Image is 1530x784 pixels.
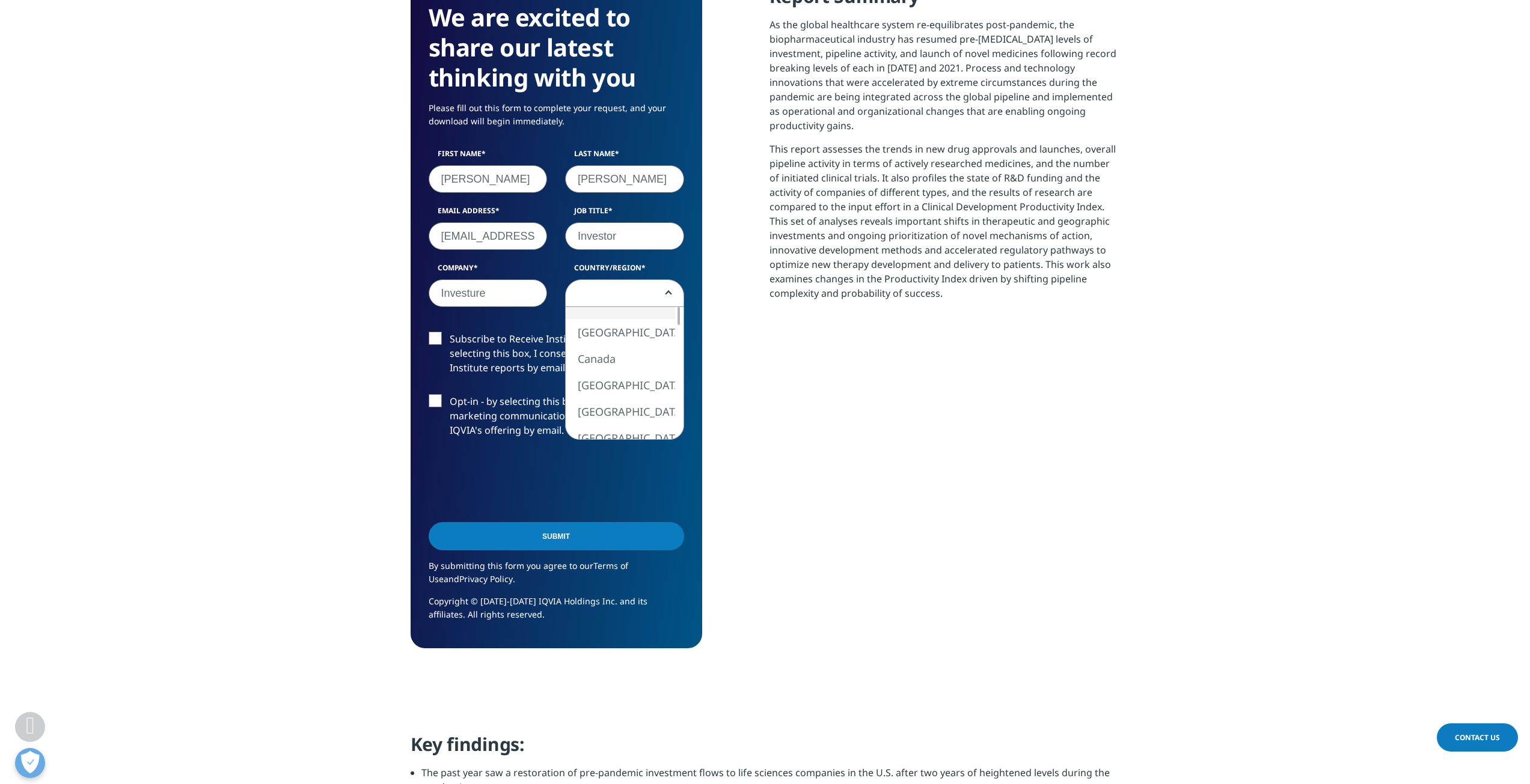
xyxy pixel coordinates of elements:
a: Privacy Policy [459,573,513,585]
p: This report assesses the trends in new drug approvals and launches, overall pipeline activity in ... [770,142,1120,309]
li: [GEOGRAPHIC_DATA] [566,372,675,398]
li: [GEOGRAPHIC_DATA] [566,398,675,425]
label: Company [429,263,548,279]
span: Contact Us [1455,732,1500,743]
button: Open Preferences [15,748,45,778]
label: Last Name [565,148,684,165]
label: Subscribe to Receive Institute Reports - by selecting this box, I consent to receiving IQVIA Inst... [429,332,684,381]
a: Contact Us [1437,723,1518,752]
p: Please fill out this form to complete your request, and your download will begin immediately. [429,102,684,137]
label: First Name [429,148,548,165]
li: [GEOGRAPHIC_DATA] [566,425,675,451]
iframe: reCAPTCHA [429,457,611,503]
label: Country/Region [565,263,684,279]
h4: Key findings: [411,732,1120,765]
p: As the global healthcare system re-equilibrates post-pandemic, the biopharmaceutical industry has... [770,17,1120,142]
input: Submit [429,522,684,550]
label: Job Title [565,205,684,222]
label: Email Address [429,205,548,222]
li: Canada [566,345,675,372]
label: Opt-in - by selecting this box, I consent to receiving marketing communications and information a... [429,394,684,444]
p: By submitting this form you agree to our and . [429,559,684,595]
p: Copyright © [DATE]-[DATE] IQVIA Holdings Inc. and its affiliates. All rights reserved. [429,595,684,630]
h3: We are excited to share our latest thinking with you [429,2,684,93]
li: [GEOGRAPHIC_DATA] [566,319,675,345]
